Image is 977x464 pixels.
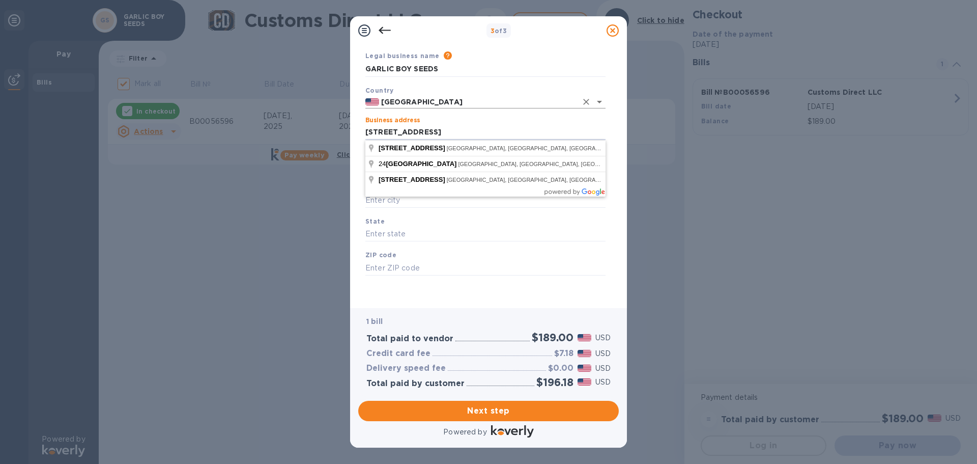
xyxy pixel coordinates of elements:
[365,193,606,208] input: Enter city
[548,364,573,373] h3: $0.00
[578,350,591,357] img: USD
[365,118,420,124] label: Business address
[578,334,591,341] img: USD
[386,160,456,168] span: [GEOGRAPHIC_DATA]
[365,125,606,140] input: Enter address
[595,348,611,359] p: USD
[366,405,611,417] span: Next step
[379,176,445,183] span: [STREET_ADDRESS]
[379,144,445,152] span: [STREET_ADDRESS]
[379,96,577,108] input: Select country
[366,317,383,325] b: 1 bill
[366,364,446,373] h3: Delivery speed fee
[532,331,573,344] h2: $189.00
[578,378,591,386] img: USD
[554,349,573,359] h3: $7.18
[579,95,593,109] button: Clear
[458,161,639,167] span: [GEOGRAPHIC_DATA], [GEOGRAPHIC_DATA], [GEOGRAPHIC_DATA]
[365,260,606,276] input: Enter ZIP code
[366,334,453,344] h3: Total paid to vendor
[595,333,611,343] p: USD
[491,27,495,35] span: 3
[365,52,440,60] b: Legal business name
[578,365,591,372] img: USD
[379,160,458,168] span: 24
[592,95,607,109] button: Open
[366,349,430,359] h3: Credit card fee
[365,87,394,94] b: Country
[365,62,606,77] input: Enter legal business name
[365,217,385,225] b: State
[358,401,619,421] button: Next step
[447,177,628,183] span: [GEOGRAPHIC_DATA], [GEOGRAPHIC_DATA], [GEOGRAPHIC_DATA]
[366,379,465,389] h3: Total paid by customer
[491,27,507,35] b: of 3
[365,98,379,105] img: US
[595,377,611,388] p: USD
[365,251,396,259] b: ZIP code
[491,425,534,438] img: Logo
[447,145,628,151] span: [GEOGRAPHIC_DATA], [GEOGRAPHIC_DATA], [GEOGRAPHIC_DATA]
[443,427,486,438] p: Powered by
[365,227,606,242] input: Enter state
[536,376,573,389] h2: $196.18
[595,363,611,374] p: USD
